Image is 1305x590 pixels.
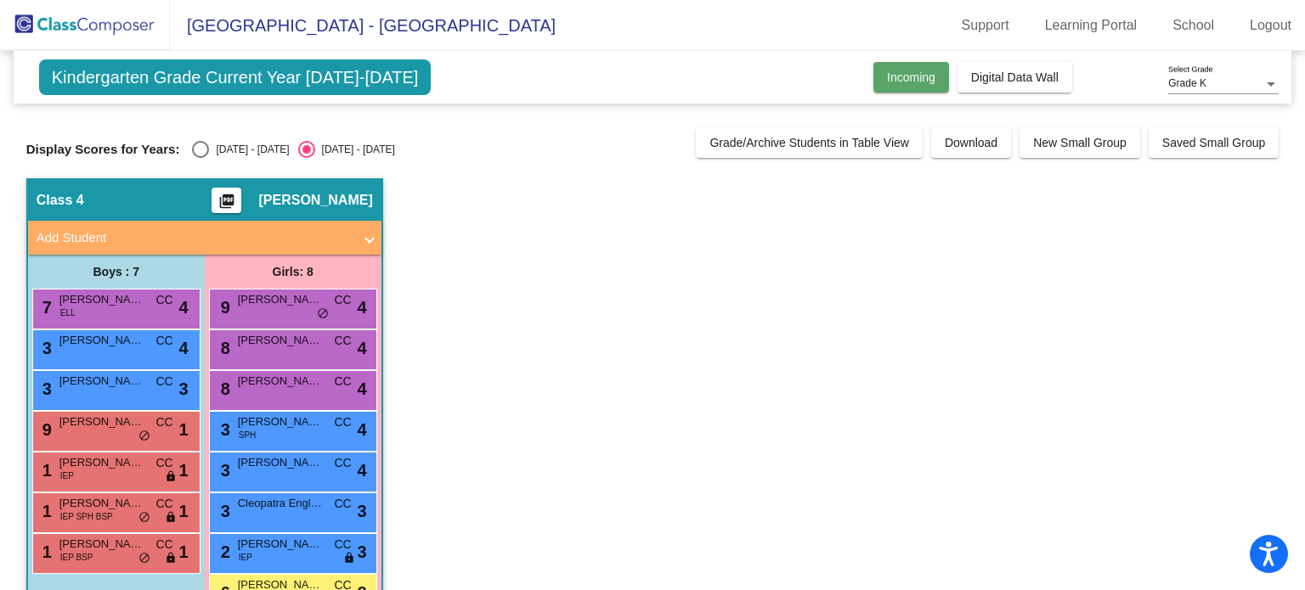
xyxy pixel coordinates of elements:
mat-radio-group: Select an option [192,141,394,158]
a: Support [948,12,1023,39]
span: CC [334,332,351,350]
span: CC [155,536,172,553]
span: do_not_disturb_alt [138,552,150,565]
button: Saved Small Group [1149,127,1279,158]
span: IEP BSP [60,551,93,564]
mat-icon: picture_as_pdf [217,193,237,216]
span: 3 [38,379,52,398]
span: [PERSON_NAME] [59,332,144,349]
span: IEP [60,469,74,482]
span: 4 [358,458,367,483]
span: Download [945,136,997,149]
span: 2 [217,542,230,561]
span: Cleopatra England [238,495,323,512]
span: CC [334,373,351,391]
span: 4 [358,295,367,320]
span: 4 [358,376,367,402]
span: New Small Group [1033,136,1127,149]
button: Grade/Archive Students in Table View [696,127,923,158]
mat-expansion-panel-header: Add Student [28,221,381,255]
button: Download [931,127,1011,158]
span: 8 [217,339,230,357]
span: CC [334,291,351,309]
div: [DATE] - [DATE] [209,142,289,157]
a: Logout [1236,12,1305,39]
span: 3 [358,498,367,524]
span: 1 [179,417,189,442]
span: [PERSON_NAME] [59,413,144,430]
span: CC [334,495,351,513]
span: SPH [239,429,257,441]
div: Boys : 7 [28,255,205,289]
span: do_not_disturb_alt [138,511,150,525]
div: [DATE] - [DATE] [315,142,395,157]
span: 3 [217,461,230,480]
span: 1 [38,502,52,520]
span: CC [155,495,172,513]
mat-panel-title: Add Student [37,228,353,248]
span: [PERSON_NAME] [238,413,323,430]
button: New Small Group [1020,127,1140,158]
span: lock [343,552,355,565]
span: Class 4 [37,192,84,209]
span: CC [334,454,351,472]
span: [PERSON_NAME] [238,373,323,390]
span: 1 [179,539,189,565]
span: [PERSON_NAME] [238,536,323,553]
span: CC [155,373,172,391]
span: Kindergarten Grade Current Year [DATE]-[DATE] [39,59,432,95]
span: 3 [38,339,52,357]
span: CC [155,454,172,472]
span: 3 [358,539,367,565]
span: CC [155,413,172,431]
button: Print Students Details [212,188,241,213]
span: 7 [38,298,52,317]
span: 1 [38,461,52,480]
span: CC [155,332,172,350]
span: ELL [60,306,76,319]
span: 4 [358,417,367,442]
span: [PERSON_NAME] [59,291,144,308]
span: 4 [179,335,189,361]
span: 1 [179,498,189,524]
span: Incoming [887,70,935,84]
span: [PERSON_NAME] [59,373,144,390]
a: School [1159,12,1228,39]
span: 9 [38,420,52,439]
div: Girls: 8 [205,255,381,289]
span: lock [165,470,177,484]
span: [PERSON_NAME] [59,495,144,512]
span: IEP [239,551,252,564]
span: CC [155,291,172,309]
button: Incoming [873,62,949,93]
span: Display Scores for Years: [26,142,180,157]
span: [PERSON_NAME] [238,332,323,349]
span: lock [165,511,177,525]
span: [PERSON_NAME] [238,454,323,471]
span: do_not_disturb_alt [138,430,150,443]
span: 3 [217,420,230,439]
span: 4 [358,335,367,361]
span: lock [165,552,177,565]
span: CC [334,536,351,553]
span: 8 [217,379,230,398]
span: [PERSON_NAME] [59,454,144,471]
span: [GEOGRAPHIC_DATA] - [GEOGRAPHIC_DATA] [170,12,556,39]
span: 3 [217,502,230,520]
span: Grade K [1168,77,1206,89]
span: [PERSON_NAME] [59,536,144,553]
span: 3 [179,376,189,402]
span: Saved Small Group [1162,136,1265,149]
span: 1 [38,542,52,561]
button: Digital Data Wall [958,62,1072,93]
span: CC [334,413,351,431]
span: [PERSON_NAME] [238,291,323,308]
span: IEP SPH BSP [60,510,113,523]
span: 1 [179,458,189,483]
span: 4 [179,295,189,320]
span: Digital Data Wall [971,70,1059,84]
span: do_not_disturb_alt [317,307,329,321]
a: Learning Portal [1031,12,1151,39]
span: 9 [217,298,230,317]
span: Grade/Archive Students in Table View [709,136,909,149]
